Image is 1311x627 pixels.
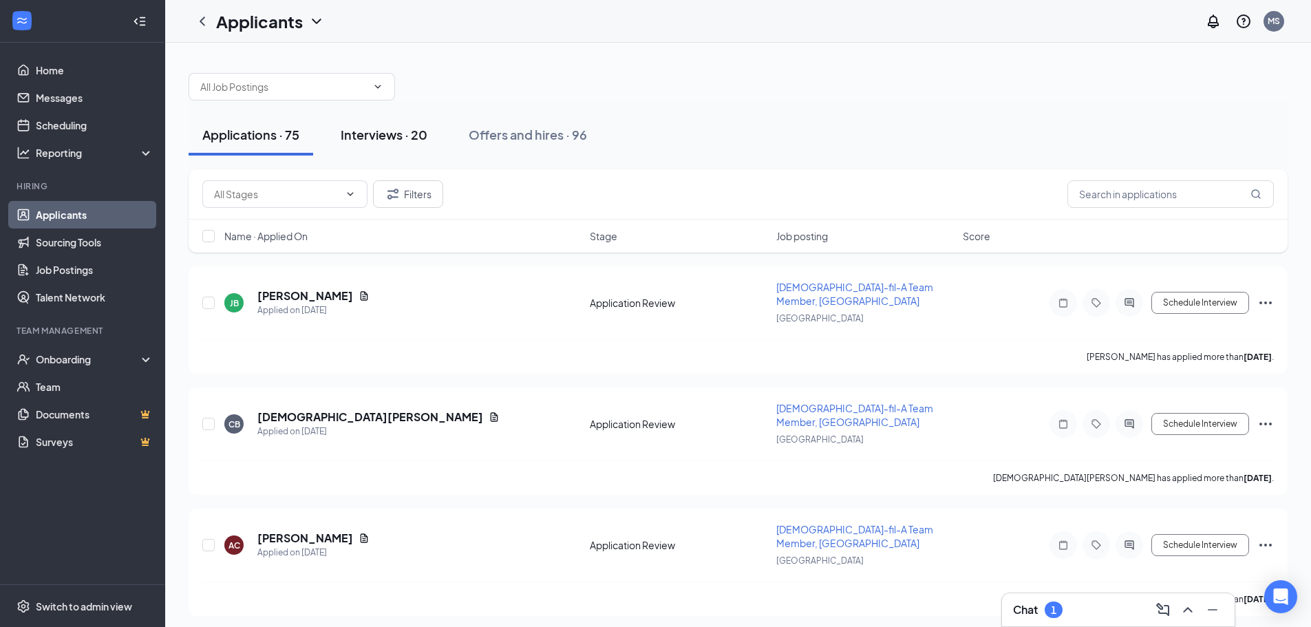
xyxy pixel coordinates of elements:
[214,187,339,202] input: All Stages
[1055,418,1072,429] svg: Note
[1180,602,1196,618] svg: ChevronUp
[194,13,211,30] svg: ChevronLeft
[15,14,29,28] svg: WorkstreamLogo
[776,281,933,307] span: [DEMOGRAPHIC_DATA]-fil-A Team Member, [GEOGRAPHIC_DATA]
[133,14,147,28] svg: Collapse
[257,288,353,304] h5: [PERSON_NAME]
[1088,540,1105,551] svg: Tag
[776,229,828,243] span: Job posting
[308,13,325,30] svg: ChevronDown
[1151,413,1249,435] button: Schedule Interview
[776,402,933,428] span: [DEMOGRAPHIC_DATA]-fil-A Team Member, [GEOGRAPHIC_DATA]
[1055,297,1072,308] svg: Note
[228,418,240,430] div: CB
[1177,599,1199,621] button: ChevronUp
[36,284,153,311] a: Talent Network
[1121,418,1138,429] svg: ActiveChat
[36,111,153,139] a: Scheduling
[1051,604,1056,616] div: 1
[17,599,30,613] svg: Settings
[590,296,768,310] div: Application Review
[359,533,370,544] svg: Document
[1244,473,1272,483] b: [DATE]
[359,290,370,301] svg: Document
[469,126,587,143] div: Offers and hires · 96
[1268,15,1280,27] div: MS
[1088,297,1105,308] svg: Tag
[36,256,153,284] a: Job Postings
[1152,599,1174,621] button: ComposeMessage
[341,126,427,143] div: Interviews · 20
[489,412,500,423] svg: Document
[230,297,239,309] div: JB
[17,146,30,160] svg: Analysis
[36,599,132,613] div: Switch to admin view
[1244,352,1272,362] b: [DATE]
[1205,13,1222,30] svg: Notifications
[776,523,933,549] span: [DEMOGRAPHIC_DATA]-fil-A Team Member, [GEOGRAPHIC_DATA]
[1204,602,1221,618] svg: Minimize
[372,81,383,92] svg: ChevronDown
[257,425,500,438] div: Applied on [DATE]
[590,229,617,243] span: Stage
[1257,295,1274,311] svg: Ellipses
[36,401,153,428] a: DocumentsCrown
[590,538,768,552] div: Application Review
[200,79,367,94] input: All Job Postings
[1055,540,1072,551] svg: Note
[590,417,768,431] div: Application Review
[257,410,483,425] h5: [DEMOGRAPHIC_DATA][PERSON_NAME]
[257,304,370,317] div: Applied on [DATE]
[963,229,990,243] span: Score
[17,352,30,366] svg: UserCheck
[257,546,370,560] div: Applied on [DATE]
[373,180,443,208] button: Filter Filters
[36,428,153,456] a: SurveysCrown
[36,56,153,84] a: Home
[776,434,864,445] span: [GEOGRAPHIC_DATA]
[1121,297,1138,308] svg: ActiveChat
[1067,180,1274,208] input: Search in applications
[202,126,299,143] div: Applications · 75
[1257,416,1274,432] svg: Ellipses
[17,325,151,337] div: Team Management
[1088,418,1105,429] svg: Tag
[17,180,151,192] div: Hiring
[1151,292,1249,314] button: Schedule Interview
[36,201,153,229] a: Applicants
[993,472,1274,484] p: [DEMOGRAPHIC_DATA][PERSON_NAME] has applied more than .
[1250,189,1261,200] svg: MagnifyingGlass
[1151,534,1249,556] button: Schedule Interview
[1244,594,1272,604] b: [DATE]
[345,189,356,200] svg: ChevronDown
[1257,537,1274,553] svg: Ellipses
[776,313,864,323] span: [GEOGRAPHIC_DATA]
[1121,540,1138,551] svg: ActiveChat
[36,84,153,111] a: Messages
[1264,580,1297,613] div: Open Intercom Messenger
[1087,351,1274,363] p: [PERSON_NAME] has applied more than .
[36,373,153,401] a: Team
[228,540,240,551] div: AC
[385,186,401,202] svg: Filter
[36,352,142,366] div: Onboarding
[1202,599,1224,621] button: Minimize
[1013,602,1038,617] h3: Chat
[1235,13,1252,30] svg: QuestionInfo
[36,146,154,160] div: Reporting
[1155,602,1171,618] svg: ComposeMessage
[36,229,153,256] a: Sourcing Tools
[216,10,303,33] h1: Applicants
[776,555,864,566] span: [GEOGRAPHIC_DATA]
[224,229,308,243] span: Name · Applied On
[257,531,353,546] h5: [PERSON_NAME]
